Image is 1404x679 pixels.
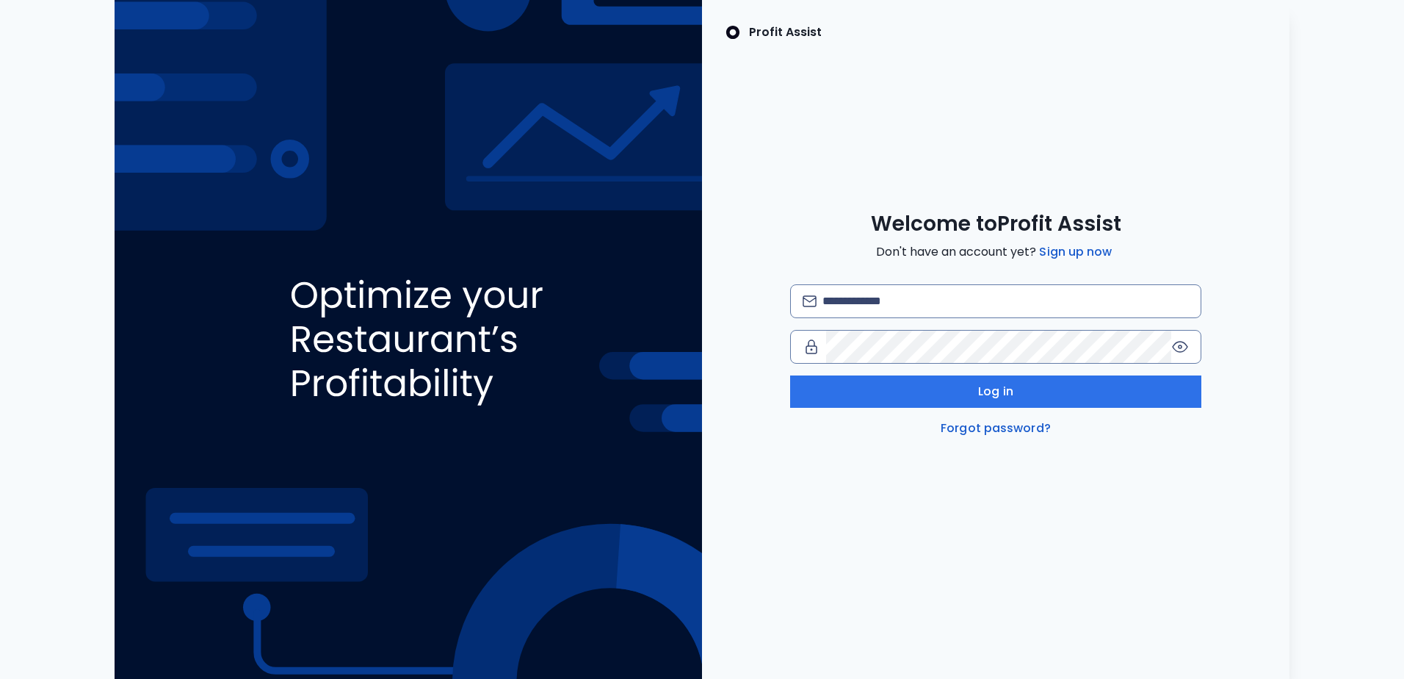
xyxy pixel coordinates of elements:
[725,24,740,41] img: SpotOn Logo
[938,420,1054,437] a: Forgot password?
[1036,243,1115,261] a: Sign up now
[803,295,817,306] img: email
[749,24,822,41] p: Profit Assist
[978,383,1013,400] span: Log in
[876,243,1115,261] span: Don't have an account yet?
[790,376,1201,408] button: Log in
[871,211,1121,237] span: Welcome to Profit Assist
